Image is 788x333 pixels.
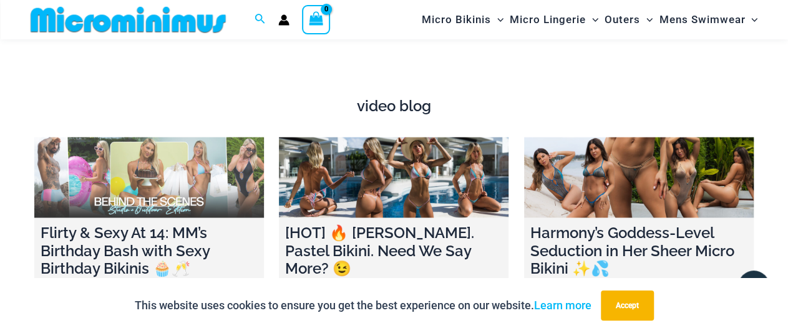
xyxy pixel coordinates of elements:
h4: [HOT] 🔥 [PERSON_NAME]. Pastel Bikini. Need We Say More? 😉 [285,224,502,278]
a: Micro BikinisMenu ToggleMenu Toggle [419,4,507,36]
a: Mens SwimwearMenu ToggleMenu Toggle [656,4,761,36]
span: Outers [605,4,640,36]
h4: Flirty & Sexy At 14: MM’s Birthday Bash with Sexy Birthday Bikinis 🧁🥂 [41,224,258,278]
span: Mens Swimwear [659,4,745,36]
h4: Harmony’s Goddess-Level Seduction in Her Sheer Micro Bikini ✨💦 [530,224,747,278]
button: Accept [601,291,654,321]
span: Menu Toggle [586,4,598,36]
span: Menu Toggle [745,4,757,36]
span: Menu Toggle [640,4,653,36]
a: Search icon link [255,12,266,27]
span: Micro Lingerie [510,4,586,36]
p: This website uses cookies to ensure you get the best experience on our website. [135,296,591,315]
a: Learn more [534,299,591,312]
nav: Site Navigation [417,2,763,37]
span: Micro Bikinis [422,4,491,36]
h4: video blog [34,97,754,116]
a: View Shopping Cart, empty [302,5,331,34]
a: Account icon link [278,14,289,26]
span: Menu Toggle [491,4,503,36]
a: Flirty & Sexy At 14: MM’s Birthday Bash with Sexy Birthday Bikinis 🧁🥂 [34,137,264,218]
a: OutersMenu ToggleMenu Toggle [601,4,656,36]
img: MM SHOP LOGO FLAT [26,6,231,34]
a: Micro LingerieMenu ToggleMenu Toggle [507,4,601,36]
